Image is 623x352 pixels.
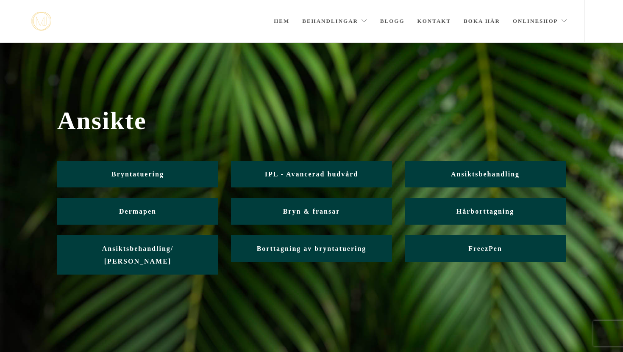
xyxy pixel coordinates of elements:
[57,198,218,225] a: Dermapen
[257,245,367,252] span: Borttagning av bryntatuering
[111,170,164,178] span: Bryntatuering
[102,245,174,265] span: Ansiktsbehandling/ [PERSON_NAME]
[283,208,340,215] span: Bryn & fransar
[451,170,520,178] span: Ansiktsbehandling
[265,170,358,178] span: IPL - Avancerad hudvård
[231,198,392,225] a: Bryn & fransar
[468,245,502,252] span: FreezPen
[405,235,566,262] a: FreezPen
[31,12,51,31] img: mjstudio
[31,12,51,31] a: mjstudio mjstudio mjstudio
[405,198,566,225] a: Hårborttagning
[231,235,392,262] a: Borttagning av bryntatuering
[231,161,392,187] a: IPL - Avancerad hudvård
[57,161,218,187] a: Bryntatuering
[57,106,566,135] span: Ansikte
[57,235,218,275] a: Ansiktsbehandling/ [PERSON_NAME]
[456,208,514,215] span: Hårborttagning
[405,161,566,187] a: Ansiktsbehandling
[119,208,156,215] span: Dermapen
